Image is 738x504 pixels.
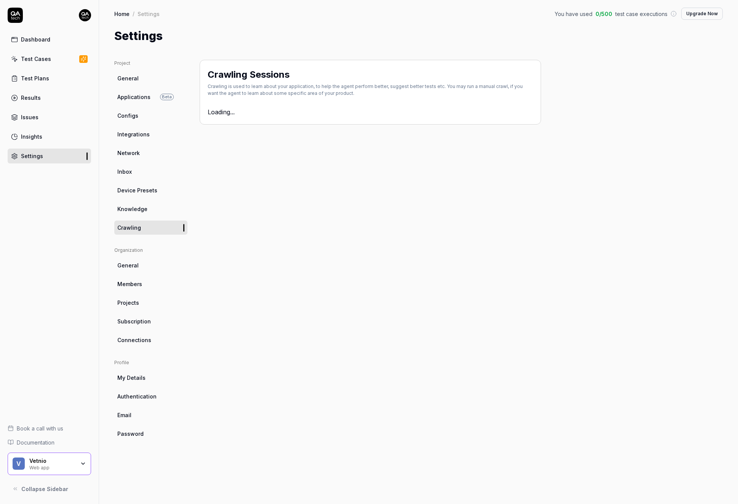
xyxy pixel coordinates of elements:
button: Collapse Sidebar [8,481,91,496]
div: Profile [114,359,187,366]
span: General [117,74,139,82]
a: General [114,71,187,85]
a: General [114,258,187,272]
span: Subscription [117,317,151,325]
a: Crawling [114,221,187,235]
span: General [117,261,139,269]
div: Loading... [208,107,533,117]
span: Crawling [117,224,141,232]
a: Email [114,408,187,422]
a: Insights [8,129,91,144]
img: 7ccf6c19-61ad-4a6c-8811-018b02a1b829.jpg [79,9,91,21]
div: Settings [21,152,43,160]
a: Password [114,427,187,441]
h2: Crawling Sessions [208,68,290,82]
span: You have used [555,10,592,18]
a: Dashboard [8,32,91,47]
a: Knowledge [114,202,187,216]
a: Device Presets [114,183,187,197]
span: Connections [117,336,151,344]
a: Results [8,90,91,105]
span: Knowledge [117,205,147,213]
a: Connections [114,333,187,347]
span: 0 / 500 [596,10,612,18]
span: Email [117,411,131,419]
button: Upgrade Now [681,8,723,20]
a: Documentation [8,438,91,446]
span: Collapse Sidebar [21,485,68,493]
a: Issues [8,110,91,125]
span: Projects [117,299,139,307]
a: Projects [114,296,187,310]
a: Configs [114,109,187,123]
span: My Details [117,374,146,382]
span: Members [117,280,142,288]
div: Web app [29,464,75,470]
span: Inbox [117,168,132,176]
span: Beta [160,94,174,100]
a: Book a call with us [8,424,91,432]
a: Home [114,10,130,18]
span: V [13,458,25,470]
div: Organization [114,247,187,254]
a: Inbox [114,165,187,179]
h1: Settings [114,27,163,45]
a: Test Cases [8,51,91,66]
button: VVetnioWeb app [8,453,91,475]
a: Network [114,146,187,160]
div: Insights [21,133,42,141]
div: Vetnio [29,458,75,464]
div: Results [21,94,41,102]
span: Network [117,149,140,157]
a: Members [114,277,187,291]
span: test case executions [615,10,668,18]
div: Issues [21,113,38,121]
div: Dashboard [21,35,50,43]
span: Device Presets [117,186,157,194]
a: Subscription [114,314,187,328]
div: Crawling is used to learn about your application, to help the agent perform better, suggest bette... [208,83,533,97]
span: Documentation [17,438,54,446]
div: / [133,10,134,18]
span: Configs [117,112,138,120]
a: ApplicationsBeta [114,90,187,104]
div: Settings [138,10,160,18]
a: My Details [114,371,187,385]
span: Authentication [117,392,157,400]
div: Test Cases [21,55,51,63]
div: Test Plans [21,74,49,82]
span: Integrations [117,130,150,138]
span: Applications [117,93,150,101]
span: Book a call with us [17,424,63,432]
a: Integrations [114,127,187,141]
a: Authentication [114,389,187,403]
div: Project [114,60,187,67]
a: Test Plans [8,71,91,86]
a: Settings [8,149,91,163]
span: Password [117,430,144,438]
